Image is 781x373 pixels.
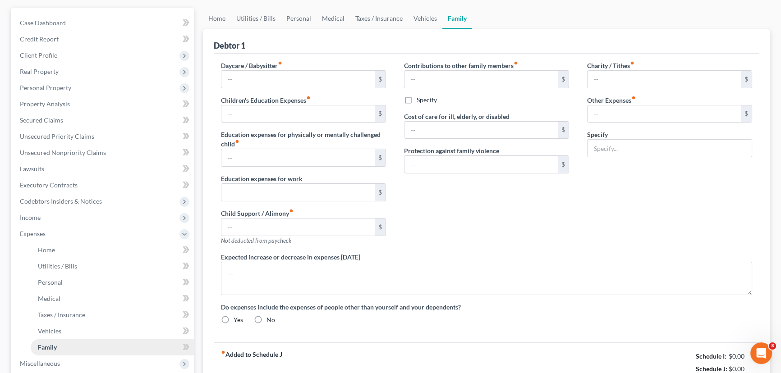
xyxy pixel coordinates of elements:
[375,184,386,201] div: $
[38,278,63,286] span: Personal
[13,31,194,47] a: Credit Report
[221,174,303,183] label: Education expenses for work
[20,149,106,156] span: Unsecured Nonpriority Claims
[587,130,608,139] label: Specify
[31,242,194,258] a: Home
[558,71,569,88] div: $
[38,311,85,318] span: Taxes / Insurance
[38,343,57,351] span: Family
[375,71,386,88] div: $
[266,315,275,324] label: No
[20,51,57,59] span: Client Profile
[13,96,194,112] a: Property Analysis
[404,122,558,139] input: --
[769,342,776,350] span: 3
[588,105,741,123] input: --
[404,146,499,155] label: Protection against family violence
[729,352,753,361] div: $0.00
[235,139,239,144] i: fiber_manual_record
[221,96,311,105] label: Children's Education Expenses
[20,197,102,205] span: Codebtors Insiders & Notices
[306,96,311,100] i: fiber_manual_record
[408,8,442,29] a: Vehicles
[221,184,375,201] input: --
[741,71,752,88] div: $
[221,350,225,355] i: fiber_manual_record
[588,71,741,88] input: --
[20,359,60,367] span: Miscellaneous
[221,302,752,312] label: Do expenses include the expenses of people other than yourself and your dependents?
[31,307,194,323] a: Taxes / Insurance
[13,128,194,145] a: Unsecured Priority Claims
[203,8,231,29] a: Home
[442,8,472,29] a: Family
[20,35,59,43] span: Credit Report
[741,105,752,123] div: $
[13,15,194,31] a: Case Dashboard
[221,237,291,244] span: Not deducted from paycheck
[31,323,194,339] a: Vehicles
[289,209,294,213] i: fiber_manual_record
[38,327,61,335] span: Vehicles
[750,342,772,364] iframe: Intercom live chat
[231,8,281,29] a: Utilities / Bills
[404,112,510,121] label: Cost of care for ill, elderly, or disabled
[417,96,437,105] label: Specify
[20,165,44,173] span: Lawsuits
[317,8,350,29] a: Medical
[350,8,408,29] a: Taxes / Insurance
[38,246,55,254] span: Home
[20,132,94,140] span: Unsecured Priority Claims
[281,8,317,29] a: Personal
[31,291,194,307] a: Medical
[13,177,194,193] a: Executory Contracts
[31,274,194,291] a: Personal
[31,258,194,274] a: Utilities / Bills
[221,130,386,149] label: Education expenses for physically or mentally challenged child
[214,40,245,51] div: Debtor 1
[20,230,46,237] span: Expenses
[13,112,194,128] a: Secured Claims
[20,68,59,75] span: Real Property
[587,96,636,105] label: Other Expenses
[375,105,386,123] div: $
[514,61,518,65] i: fiber_manual_record
[13,145,194,161] a: Unsecured Nonpriority Claims
[404,61,518,70] label: Contributions to other family members
[630,61,634,65] i: fiber_manual_record
[234,315,243,324] label: Yes
[221,149,375,166] input: --
[404,71,558,88] input: --
[13,161,194,177] a: Lawsuits
[587,61,634,70] label: Charity / Tithes
[558,122,569,139] div: $
[221,71,375,88] input: --
[221,209,294,218] label: Child Support / Alimony
[221,105,375,123] input: --
[20,116,63,124] span: Secured Claims
[221,61,282,70] label: Daycare / Babysitter
[20,100,70,108] span: Property Analysis
[221,252,360,262] label: Expected increase or decrease in expenses [DATE]
[38,262,77,270] span: Utilities / Bills
[696,352,726,360] strong: Schedule I:
[20,84,71,91] span: Personal Property
[31,339,194,355] a: Family
[375,218,386,236] div: $
[20,19,66,27] span: Case Dashboard
[631,96,636,100] i: fiber_manual_record
[38,295,60,302] span: Medical
[221,218,375,236] input: --
[20,214,41,221] span: Income
[696,365,727,373] strong: Schedule J:
[588,140,752,157] input: Specify...
[20,181,78,189] span: Executory Contracts
[375,149,386,166] div: $
[278,61,282,65] i: fiber_manual_record
[558,156,569,173] div: $
[404,156,558,173] input: --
